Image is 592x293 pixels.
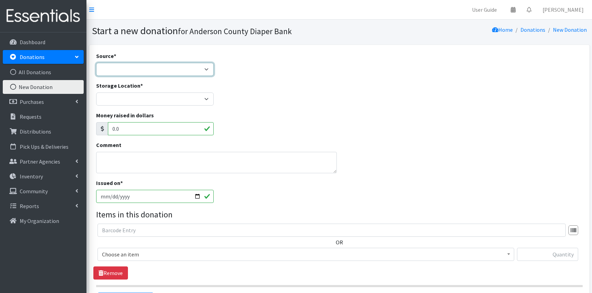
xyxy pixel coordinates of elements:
[3,214,84,228] a: My Organization
[3,4,84,28] img: HumanEssentials
[140,82,143,89] abbr: required
[3,184,84,198] a: Community
[20,39,45,46] p: Dashboard
[120,179,123,186] abbr: required
[20,217,59,224] p: My Organization
[96,208,583,221] legend: Items in this donation
[517,248,578,261] input: Quantity
[92,25,337,37] h1: Start a new donation
[96,52,116,60] label: Source
[3,140,84,154] a: Pick Ups & Deliveries
[20,143,68,150] p: Pick Ups & Deliveries
[96,179,123,187] label: Issued on
[3,65,84,79] a: All Donations
[3,110,84,124] a: Requests
[20,173,43,180] p: Inventory
[3,199,84,213] a: Reports
[114,52,116,59] abbr: required
[3,50,84,64] a: Donations
[96,141,121,149] label: Comment
[98,248,514,261] span: Choose an item
[102,250,510,259] span: Choose an item
[93,266,128,280] a: Remove
[466,3,502,17] a: User Guide
[20,188,48,195] p: Community
[20,203,39,209] p: Reports
[492,26,513,33] a: Home
[96,111,154,119] label: Money raised in dollars
[520,26,545,33] a: Donations
[20,53,45,60] p: Donations
[20,158,60,165] p: Partner Agencies
[3,169,84,183] a: Inventory
[20,98,44,105] p: Purchases
[3,95,84,109] a: Purchases
[553,26,587,33] a: New Donation
[537,3,589,17] a: [PERSON_NAME]
[98,224,566,237] input: Barcode Entry
[20,128,51,135] p: Distributions
[3,35,84,49] a: Dashboard
[96,81,143,90] label: Storage Location
[3,125,84,138] a: Distributions
[3,155,84,168] a: Partner Agencies
[20,113,41,120] p: Requests
[178,26,292,36] small: for Anderson County Diaper Bank
[336,238,343,246] label: OR
[3,80,84,94] a: New Donation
